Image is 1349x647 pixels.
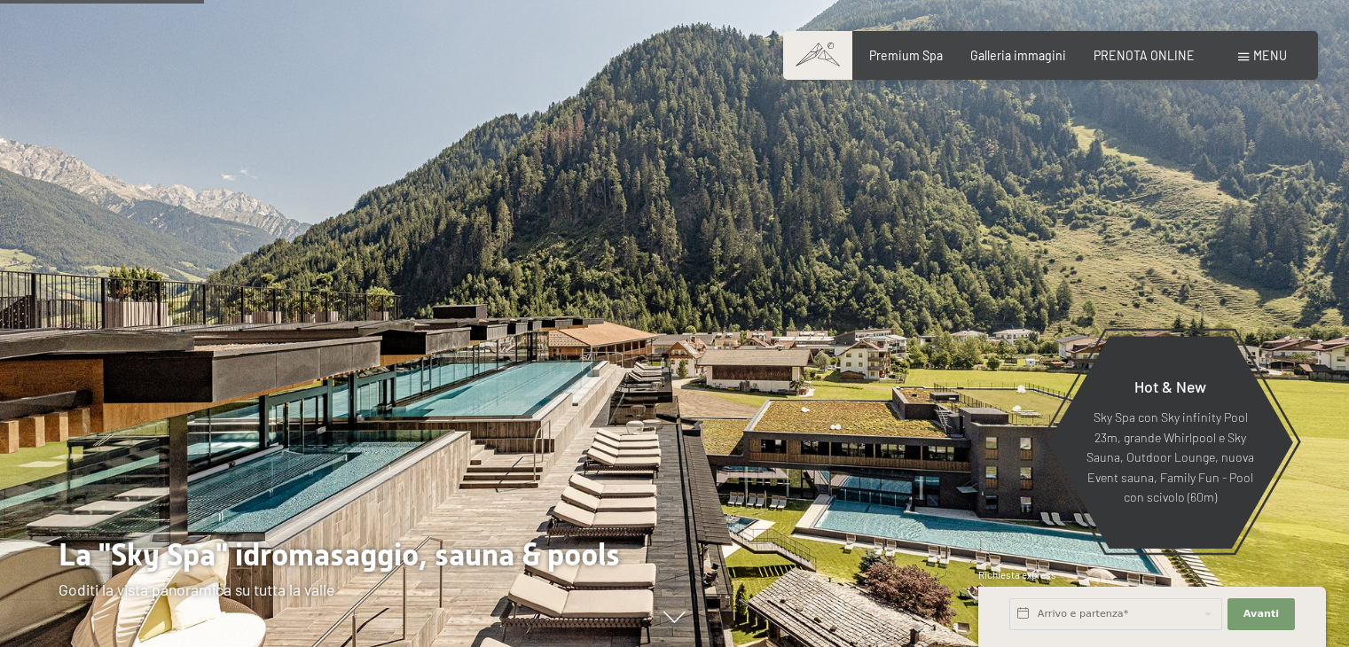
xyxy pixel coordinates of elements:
button: Avanti [1227,598,1295,630]
a: Premium Spa [869,48,943,63]
a: Hot & New Sky Spa con Sky infinity Pool 23m, grande Whirlpool e Sky Sauna, Outdoor Lounge, nuova ... [1047,335,1294,550]
a: Galleria immagini [970,48,1066,63]
p: Sky Spa con Sky infinity Pool 23m, grande Whirlpool e Sky Sauna, Outdoor Lounge, nuova Event saun... [1086,408,1255,508]
span: Richiesta express [978,569,1056,581]
span: Menu [1253,48,1287,63]
span: Hot & New [1134,377,1206,396]
span: Avanti [1243,607,1279,621]
a: PRENOTA ONLINE [1094,48,1195,63]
